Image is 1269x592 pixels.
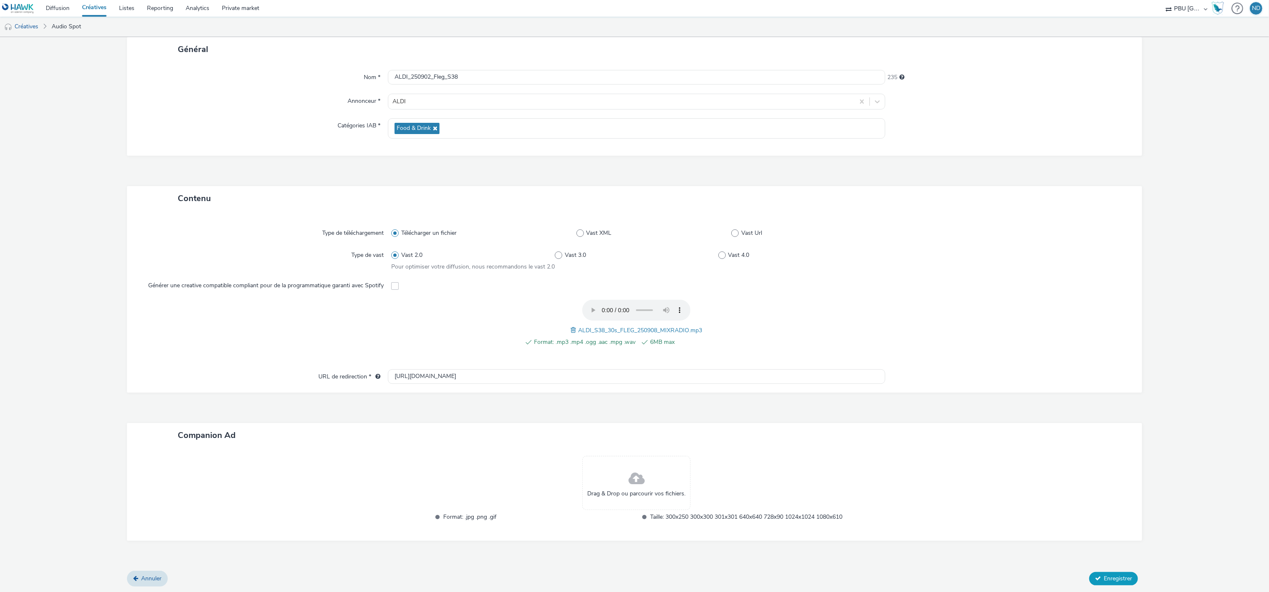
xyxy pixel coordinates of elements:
[565,251,586,259] span: Vast 3.0
[4,23,12,31] img: audio
[587,490,685,498] span: Drag & Drop ou parcourir vos fichiers.
[401,229,457,237] span: Télécharger un fichier
[348,248,387,259] label: Type de vast
[1212,2,1227,15] a: Hawk Academy
[388,369,885,384] input: url...
[127,571,168,587] a: Annuler
[178,430,236,441] span: Companion Ad
[391,263,555,271] span: Pour optimiser votre diffusion, nous recommandons le vast 2.0
[141,575,161,582] span: Annuler
[1104,575,1132,582] span: Enregistrer
[319,226,387,237] label: Type de téléchargement
[145,278,387,290] label: Générer une creative compatible compliant pour de la programmatique garanti avec Spotify
[650,337,752,347] span: 6MB max
[650,512,842,522] span: Taille: 300x250 300x300 301x301 640x640 728x90 1024x1024 1080x610
[178,44,208,55] span: Général
[334,118,384,130] label: Catégories IAB *
[344,94,384,105] label: Annonceur *
[534,337,636,347] span: Format: .mp3 .mp4 .ogg .aac .mpg .wav
[899,73,904,82] div: 255 caractères maximum
[1212,2,1224,15] img: Hawk Academy
[388,70,885,85] input: Nom
[443,512,636,522] span: Format: .jpg .png .gif
[315,369,384,381] label: URL de redirection *
[586,229,611,237] span: Vast XML
[741,229,762,237] span: Vast Url
[1089,572,1138,585] button: Enregistrer
[401,251,422,259] span: Vast 2.0
[1252,2,1260,15] div: ND
[47,17,85,37] a: Audio Spot
[397,125,431,132] span: Food & Drink
[178,193,211,204] span: Contenu
[2,3,34,14] img: undefined Logo
[728,251,750,259] span: Vast 4.0
[887,73,897,82] span: 235
[360,70,384,82] label: Nom *
[371,373,380,381] div: L'URL de redirection sera utilisée comme URL de validation avec certains SSP et ce sera l'URL de ...
[578,326,702,334] span: ALDI_S38_30s_FLEG_250908_MIXRADIO.mp3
